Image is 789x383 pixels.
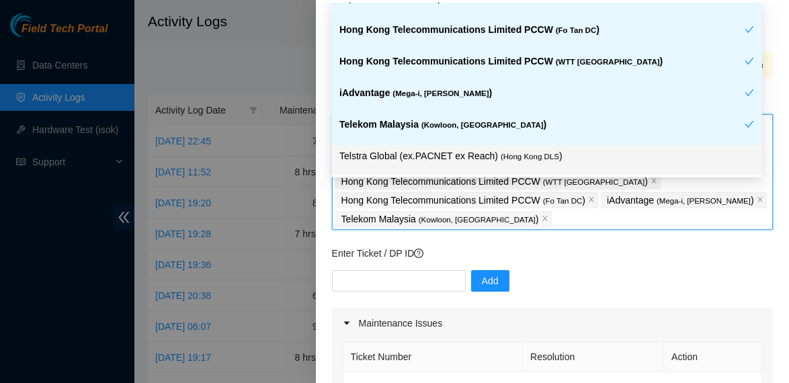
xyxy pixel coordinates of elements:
p: Hong Kong Telecommunications Limited PCCW ) [339,54,745,69]
span: question-circle [414,249,423,258]
th: Resolution [523,342,664,372]
th: Ticket Number [343,342,523,372]
span: check [745,120,754,129]
span: ( Fo Tan DC [556,26,597,34]
span: ( Mega-i, [PERSON_NAME] [657,197,751,205]
p: iAdvantage ) [339,85,745,101]
p: Telstra Global (ex.PACNET ex Reach) ) [339,148,754,164]
th: Action [664,342,762,372]
span: check [745,88,754,97]
span: ( WTT [GEOGRAPHIC_DATA] [556,58,660,66]
span: ( Hong Kong DLS [501,153,559,161]
span: ( Kowloon, [GEOGRAPHIC_DATA] [421,121,544,129]
span: Add [482,273,499,288]
span: ( WTT [GEOGRAPHIC_DATA] [543,178,645,186]
span: close [542,215,548,223]
p: Hong Kong Telecommunications Limited PCCW ) [339,22,745,38]
p: Hong Kong Telecommunications Limited PCCW ) [341,174,648,189]
span: close [588,196,595,204]
p: Telekom Malaysia ) [339,117,745,132]
button: Add [471,270,509,292]
span: close [651,177,657,185]
p: Telekom Malaysia ) [341,212,539,227]
span: check [745,56,754,66]
span: ( Fo Tan DC [543,197,583,205]
span: ( Mega-i, [PERSON_NAME] [392,89,489,97]
div: Maintenance Issues [332,308,773,339]
p: Enter Ticket / DP ID [332,246,773,261]
span: check [745,25,754,34]
span: ( Kowloon, [GEOGRAPHIC_DATA] [419,216,536,224]
p: Hong Kong Telecommunications Limited PCCW ) [341,193,585,208]
span: caret-right [343,319,351,327]
p: iAdvantage ) [607,193,754,208]
span: close [757,196,763,204]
